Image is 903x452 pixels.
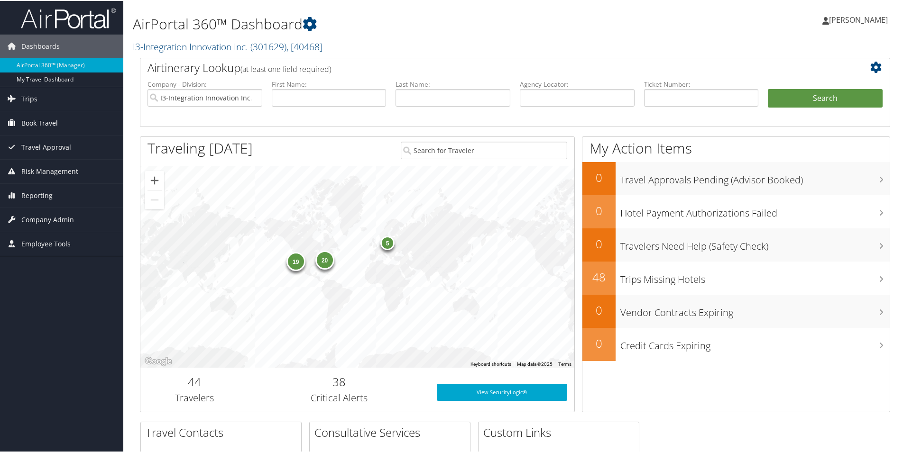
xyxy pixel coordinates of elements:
[133,13,643,33] h1: AirPortal 360™ Dashboard
[582,137,890,157] h1: My Action Items
[620,201,890,219] h3: Hotel Payment Authorizations Failed
[145,190,164,208] button: Zoom out
[133,39,322,52] a: I3-Integration Innovation Inc.
[582,169,616,185] h2: 0
[620,267,890,285] h3: Trips Missing Hotels
[381,235,395,249] div: 5
[582,327,890,360] a: 0Credit Cards Expiring
[143,354,174,367] img: Google
[520,79,635,88] label: Agency Locator:
[256,373,423,389] h2: 38
[21,86,37,110] span: Trips
[620,168,890,186] h3: Travel Approvals Pending (Advisor Booked)
[582,202,616,218] h2: 0
[582,268,616,284] h2: 48
[517,361,553,366] span: Map data ©2025
[582,294,890,327] a: 0Vendor Contracts Expiring
[470,360,511,367] button: Keyboard shortcuts
[437,383,567,400] a: View SecurityLogic®
[21,110,58,134] span: Book Travel
[256,390,423,404] h3: Critical Alerts
[272,79,387,88] label: First Name:
[145,170,164,189] button: Zoom in
[620,234,890,252] h3: Travelers Need Help (Safety Check)
[21,6,116,28] img: airportal-logo.png
[147,79,262,88] label: Company - Division:
[21,34,60,57] span: Dashboards
[147,59,820,75] h2: Airtinerary Lookup
[644,79,759,88] label: Ticket Number:
[147,390,242,404] h3: Travelers
[286,251,305,270] div: 19
[21,135,71,158] span: Travel Approval
[582,161,890,194] a: 0Travel Approvals Pending (Advisor Booked)
[822,5,897,33] a: [PERSON_NAME]
[314,424,470,440] h2: Consultative Services
[143,354,174,367] a: Open this area in Google Maps (opens a new window)
[558,361,571,366] a: Terms (opens in new tab)
[21,207,74,231] span: Company Admin
[582,194,890,227] a: 0Hotel Payment Authorizations Failed
[286,39,322,52] span: , [ 40468 ]
[582,301,616,317] h2: 0
[582,235,616,251] h2: 0
[582,227,890,261] a: 0Travelers Need Help (Safety Check)
[582,261,890,294] a: 48Trips Missing Hotels
[768,88,883,107] button: Search
[146,424,301,440] h2: Travel Contacts
[21,159,78,182] span: Risk Management
[829,14,888,24] span: [PERSON_NAME]
[396,79,510,88] label: Last Name:
[240,63,331,73] span: (at least one field required)
[147,373,242,389] h2: 44
[582,334,616,351] h2: 0
[483,424,639,440] h2: Custom Links
[250,39,286,52] span: ( 301629 )
[620,300,890,318] h3: Vendor Contracts Expiring
[401,141,567,158] input: Search for Traveler
[21,183,53,207] span: Reporting
[21,231,71,255] span: Employee Tools
[620,334,890,352] h3: Credit Cards Expiring
[315,250,334,269] div: 20
[147,137,253,157] h1: Traveling [DATE]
